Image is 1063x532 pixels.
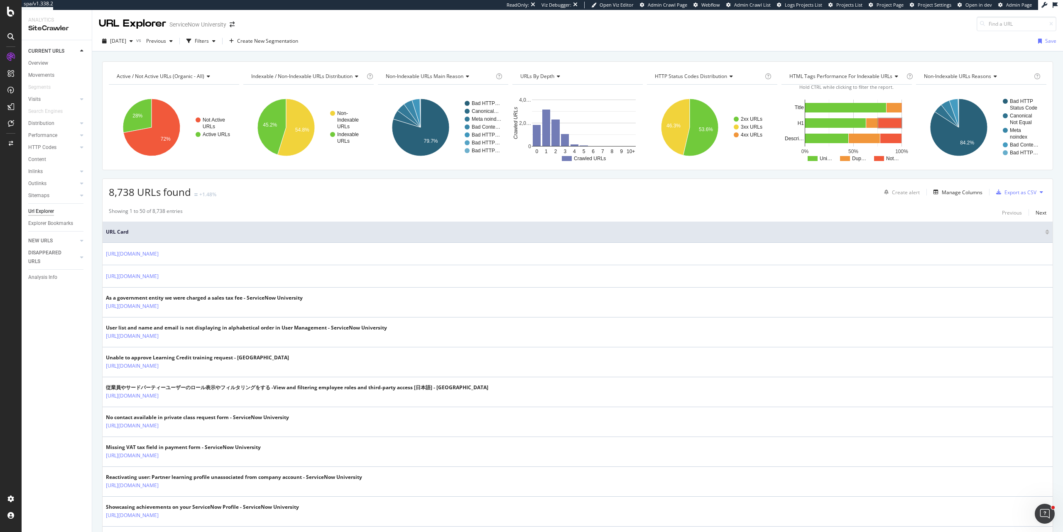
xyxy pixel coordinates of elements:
span: Project Settings [918,2,951,8]
text: 5 [583,149,585,154]
button: Save [1035,34,1056,48]
div: Performance [28,131,57,140]
div: Save [1045,37,1056,44]
h4: HTTP Status Codes Distribution [653,70,763,83]
div: Unable to approve Learning Credit training request - [GEOGRAPHIC_DATA] [106,354,289,361]
text: URLs [337,124,350,129]
text: Active URLs [203,132,230,137]
div: Analysis Info [28,273,57,282]
text: Status Code [1010,105,1037,111]
a: Project Page [869,2,904,8]
text: 0% [801,149,809,154]
text: 53.6% [699,127,713,132]
span: Previous [143,37,166,44]
text: Bad HTTP… [472,148,500,154]
text: 9 [620,149,623,154]
text: 0 [535,149,538,154]
span: Open Viz Editor [600,2,634,8]
button: Export as CSV [993,185,1036,199]
svg: A chart. [512,91,642,164]
text: URLs [337,138,350,144]
button: Previous [143,34,176,48]
a: Webflow [693,2,720,8]
span: URLs by Depth [520,73,554,80]
button: Create alert [881,185,920,199]
span: Admin Page [1006,2,1032,8]
a: HTTP Codes [28,143,78,152]
div: Reactivating user: Partner learning profile unassociated from company account - ServiceNow Univer... [106,473,362,481]
text: Crawled URLs [574,156,606,161]
a: [URL][DOMAIN_NAME] [106,511,159,520]
svg: A chart. [378,91,507,164]
div: Visits [28,95,41,104]
a: [URL][DOMAIN_NAME] [106,272,159,281]
button: Manage Columns [930,187,982,197]
text: Bad HTTP… [1010,150,1038,156]
text: 8 [611,149,614,154]
a: [URL][DOMAIN_NAME] [106,392,159,400]
div: Create alert [892,189,920,196]
div: Content [28,155,46,164]
h4: Active / Not Active URLs [115,70,232,83]
a: DISAPPEARED URLS [28,249,78,266]
a: Url Explorer [28,207,86,216]
h4: Non-Indexable URLs Main Reason [384,70,494,83]
text: 79.7% [424,138,438,144]
text: 3 [563,149,566,154]
a: Distribution [28,119,78,128]
text: 10+ [627,149,635,154]
span: Admin Crawl Page [648,2,687,8]
div: SiteCrawler [28,24,85,33]
span: Admin Crawl List [734,2,771,8]
text: 0 [528,144,531,149]
span: Active / Not Active URLs (organic - all) [117,73,204,80]
span: Non-Indexable URLs Main Reason [386,73,463,80]
button: Previous [1002,207,1022,217]
a: Admin Crawl Page [640,2,687,8]
a: Open in dev [958,2,992,8]
text: 4,0… [519,97,531,103]
text: 28% [132,113,142,119]
text: 100% [895,149,908,154]
div: Viz Debugger: [541,2,571,8]
span: Logs Projects List [785,2,822,8]
text: 84.2% [960,140,974,146]
text: 6 [592,149,595,154]
span: Create New Segmentation [237,37,298,44]
iframe: Intercom live chat [1035,504,1055,524]
button: [DATE] [99,34,136,48]
div: A chart. [109,91,238,164]
div: Outlinks [28,179,47,188]
svg: A chart. [916,91,1046,164]
svg: A chart. [781,91,911,164]
text: Descri… [785,136,804,142]
div: Url Explorer [28,207,54,216]
button: Filters [183,34,219,48]
text: URLs [203,124,215,129]
text: Title [795,105,804,110]
button: Create New Segmentation [226,34,301,48]
svg: A chart. [647,91,776,164]
a: Admin Crawl List [726,2,771,8]
h4: Indexable / Non-Indexable URLs Distribution [250,70,365,83]
div: arrow-right-arrow-left [230,22,235,27]
div: Previous [1002,209,1022,216]
text: 54.8% [295,127,309,133]
a: [URL][DOMAIN_NAME] [106,422,159,430]
text: Crawled URLs [513,107,519,139]
div: Export as CSV [1004,189,1036,196]
div: Missing VAT tax field in payment form - ServiceNow University [106,444,261,451]
div: URL Explorer [99,17,166,31]
text: Meta [1010,127,1021,133]
div: Distribution [28,119,54,128]
text: 50% [848,149,858,154]
text: Bad HTTP… [472,100,500,106]
text: Bad Conte… [472,124,500,130]
span: Hold CTRL while clicking to filter the report. [799,84,894,90]
input: Find a URL [977,17,1056,31]
div: Showcasing achievements on your ServiceNow Profile - ServiceNow University [106,503,299,511]
div: Filters [195,37,209,44]
div: HTTP Codes [28,143,56,152]
div: Showing 1 to 50 of 8,738 entries [109,207,183,217]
